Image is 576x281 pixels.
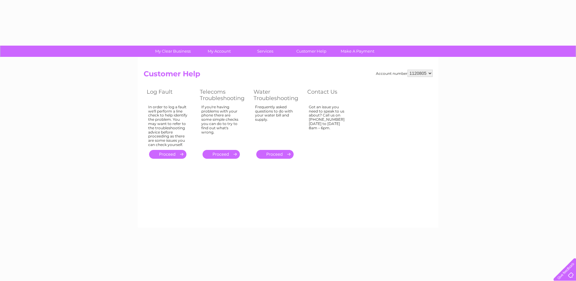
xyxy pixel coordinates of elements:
h2: Customer Help [144,70,433,81]
a: . [203,150,240,159]
a: My Account [194,46,244,57]
th: Telecoms Troubleshooting [197,87,251,103]
a: Customer Help [286,46,336,57]
div: Got an issue you need to speak to us about? Call us on [PHONE_NUMBER] [DATE] to [DATE] 8am – 6pm. [309,105,348,144]
a: Make A Payment [332,46,383,57]
a: My Clear Business [148,46,198,57]
div: In order to log a fault we'll perform a line check to help identify the problem. You may want to ... [148,105,188,147]
div: If you're having problems with your phone there are some simple checks you can do to try to find ... [201,105,241,144]
a: . [256,150,294,159]
div: Frequently asked questions to do with your water bill and supply. [255,105,295,144]
th: Log Fault [144,87,197,103]
th: Contact Us [304,87,357,103]
a: Services [240,46,290,57]
th: Water Troubleshooting [251,87,304,103]
div: Account number [376,70,433,77]
a: . [149,150,186,159]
